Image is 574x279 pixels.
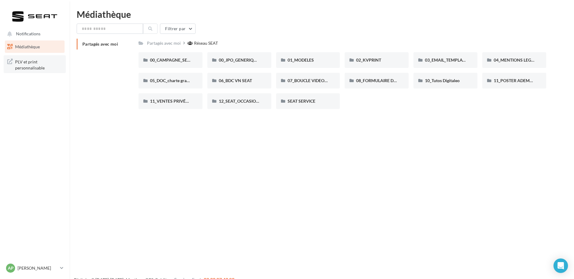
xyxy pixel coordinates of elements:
span: 07_BOUCLE VIDEO ECRAN SHOWROOM [288,78,367,83]
span: 12_SEAT_OCCASIONS_GARANTIES [219,98,287,104]
div: Partagés avec moi [147,40,181,46]
span: AP [8,265,14,271]
span: 11_VENTES PRIVÉES SEAT [150,98,201,104]
span: 11_POSTER ADEME SEAT [494,78,543,83]
button: Filtrer par [160,24,196,34]
span: 00_JPO_GENERIQUE IBIZA ARONA [219,57,287,63]
div: Open Intercom Messenger [553,258,568,273]
span: 08_FORMULAIRE DE DEMANDE CRÉATIVE [356,78,438,83]
div: Médiathèque [77,10,567,19]
span: 06_BDC VN SEAT [219,78,252,83]
span: 04_MENTIONS LEGALES OFFRES PRESSE [494,57,574,63]
span: 00_CAMPAGNE_SEPTEMBRE [150,57,206,63]
p: [PERSON_NAME] [18,265,58,271]
span: Notifications [16,31,40,37]
span: 10_Tutos Digitaleo [425,78,460,83]
span: SEAT SERVICE [288,98,315,104]
a: AP [PERSON_NAME] [5,262,65,274]
div: Réseau SEAT [194,40,218,46]
span: 01_MODELES [288,57,314,63]
span: 03_EMAIL_TEMPLATE HTML SEAT [425,57,491,63]
span: 02_KVPRINT [356,57,381,63]
span: Partagés avec moi [82,41,118,46]
a: PLV et print personnalisable [4,55,66,73]
span: Médiathèque [15,44,40,49]
a: Médiathèque [4,40,66,53]
span: PLV et print personnalisable [15,58,62,71]
span: 05_DOC_charte graphique + Guidelines [150,78,224,83]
